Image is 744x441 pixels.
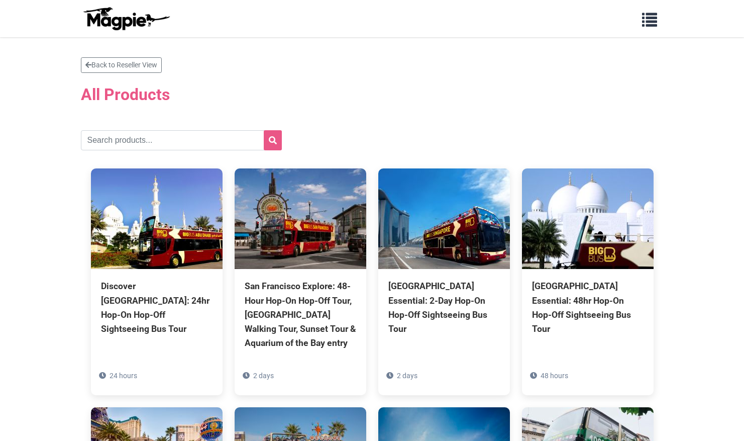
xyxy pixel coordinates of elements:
span: 24 hours [110,372,137,380]
img: logo-ab69f6fb50320c5b225c76a69d11143b.png [81,7,171,31]
span: 2 days [253,372,274,380]
img: Singapore Essential: 2-Day Hop-On Hop-Off Sightseeing Bus Tour [378,168,510,269]
span: 2 days [397,372,417,380]
img: San Francisco Explore: 48-Hour Hop-On Hop-Off Tour, Chinatown Walking Tour, Sunset Tour & Aquariu... [235,168,366,269]
input: Search products... [81,130,282,150]
div: San Francisco Explore: 48-Hour Hop-On Hop-Off Tour, [GEOGRAPHIC_DATA] Walking Tour, Sunset Tour &... [245,279,356,350]
h2: All Products [81,79,664,110]
div: [GEOGRAPHIC_DATA] Essential: 48hr Hop-On Hop-Off Sightseeing Bus Tour [532,279,644,336]
div: Discover [GEOGRAPHIC_DATA]: 24hr Hop-On Hop-Off Sightseeing Bus Tour [101,279,212,336]
a: San Francisco Explore: 48-Hour Hop-On Hop-Off Tour, [GEOGRAPHIC_DATA] Walking Tour, Sunset Tour &... [235,168,366,395]
a: Discover [GEOGRAPHIC_DATA]: 24hr Hop-On Hop-Off Sightseeing Bus Tour 24 hours [91,168,223,381]
div: [GEOGRAPHIC_DATA] Essential: 2-Day Hop-On Hop-Off Sightseeing Bus Tour [388,279,500,336]
img: Abu Dhabi Essential: 48hr Hop-On Hop-Off Sightseeing Bus Tour [522,168,654,269]
a: Back to Reseller View [81,57,162,73]
span: 48 hours [541,372,568,380]
a: [GEOGRAPHIC_DATA] Essential: 48hr Hop-On Hop-Off Sightseeing Bus Tour 48 hours [522,168,654,381]
a: [GEOGRAPHIC_DATA] Essential: 2-Day Hop-On Hop-Off Sightseeing Bus Tour 2 days [378,168,510,381]
img: Discover Abu Dhabi: 24hr Hop-On Hop-Off Sightseeing Bus Tour [91,168,223,269]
